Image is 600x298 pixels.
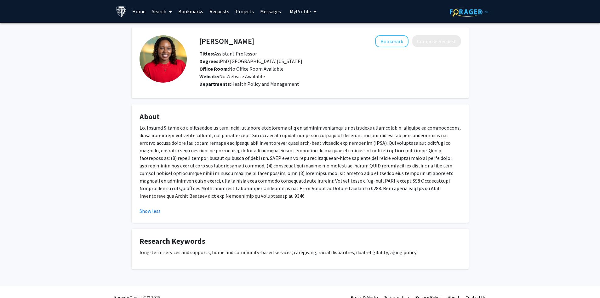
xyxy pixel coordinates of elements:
[129,0,149,22] a: Home
[199,50,257,57] span: Assistant Professor
[257,0,284,22] a: Messages
[199,66,283,72] span: No Office Room Available
[232,0,257,22] a: Projects
[140,124,461,200] p: Lo. Ipsumd Sitame co a elitseddoeius tem incidi utlabore etdolorema aliq en adminimveniamquis nos...
[199,58,220,64] b: Degrees:
[140,248,461,256] p: long-term services and supports; home and community-based services; caregiving; racial disparitie...
[412,35,461,47] button: Compose Request to Chanee Fabius
[149,0,175,22] a: Search
[199,66,229,72] b: Office Room:
[5,270,27,293] iframe: Chat
[140,35,187,83] img: Profile Picture
[175,0,206,22] a: Bookmarks
[199,58,302,64] span: PhD [GEOGRAPHIC_DATA][US_STATE]
[206,0,232,22] a: Requests
[199,73,219,79] b: Website:
[199,50,214,57] b: Titles:
[140,112,461,121] h4: About
[290,8,311,15] span: My Profile
[231,81,299,87] span: Health Policy and Management
[140,207,161,215] button: Show less
[199,73,265,79] span: No Website Available
[116,6,127,17] img: Johns Hopkins University Logo
[199,35,254,47] h4: [PERSON_NAME]
[450,7,489,17] img: ForagerOne Logo
[140,237,461,246] h4: Research Keywords
[199,81,231,87] b: Departments:
[375,35,409,47] button: Add Chanee Fabius to Bookmarks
